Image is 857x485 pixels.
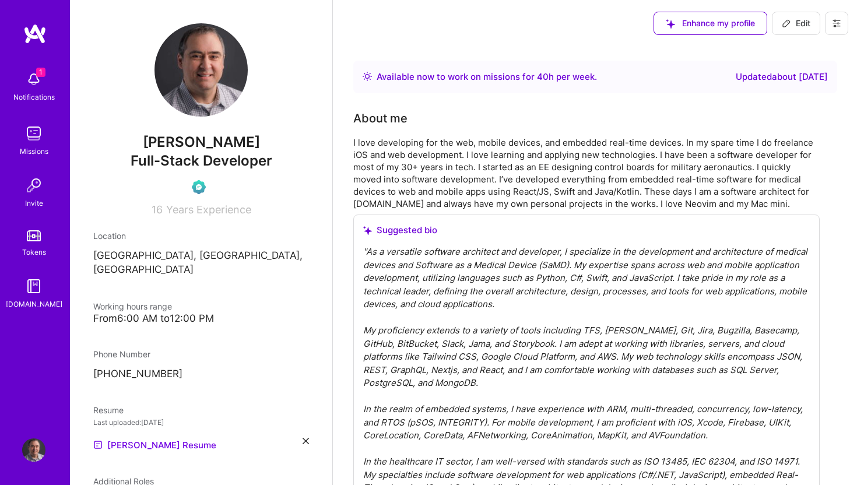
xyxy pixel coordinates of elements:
[22,174,45,197] img: Invite
[353,136,820,210] div: I love developing for the web, mobile devices, and embedded real-time devices. In my spare time I...
[93,230,309,242] div: Location
[303,438,309,444] i: icon Close
[93,405,124,415] span: Resume
[654,12,767,35] button: Enhance my profile
[22,275,45,298] img: guide book
[166,203,251,216] span: Years Experience
[93,367,309,381] p: [PHONE_NUMBER]
[363,72,372,81] img: Availability
[192,180,206,194] img: Evaluation Call Pending
[22,246,46,258] div: Tokens
[6,298,62,310] div: [DOMAIN_NAME]
[22,438,45,462] img: User Avatar
[25,197,43,209] div: Invite
[22,122,45,145] img: teamwork
[666,17,755,29] span: Enhance my profile
[13,91,55,103] div: Notifications
[93,416,309,428] div: Last uploaded: [DATE]
[93,438,216,452] a: [PERSON_NAME] Resume
[363,226,372,235] i: icon SuggestedTeams
[93,301,172,311] span: Working hours range
[152,203,163,216] span: 16
[22,68,45,91] img: bell
[154,23,248,117] img: User Avatar
[93,312,309,325] div: From 6:00 AM to 12:00 PM
[736,70,828,84] div: Updated about [DATE]
[363,224,810,236] div: Suggested bio
[93,133,309,151] span: [PERSON_NAME]
[772,12,820,35] button: Edit
[666,19,675,29] i: icon SuggestedTeams
[20,145,48,157] div: Missions
[131,152,272,169] span: Full-Stack Developer
[93,440,103,449] img: Resume
[93,249,309,277] p: [GEOGRAPHIC_DATA], [GEOGRAPHIC_DATA], [GEOGRAPHIC_DATA]
[23,23,47,44] img: logo
[36,68,45,77] span: 1
[19,438,48,462] a: User Avatar
[377,70,597,84] div: Available now to work on missions for h per week .
[27,230,41,241] img: tokens
[782,17,810,29] span: Edit
[537,71,549,82] span: 40
[353,110,408,127] div: About me
[93,349,150,359] span: Phone Number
